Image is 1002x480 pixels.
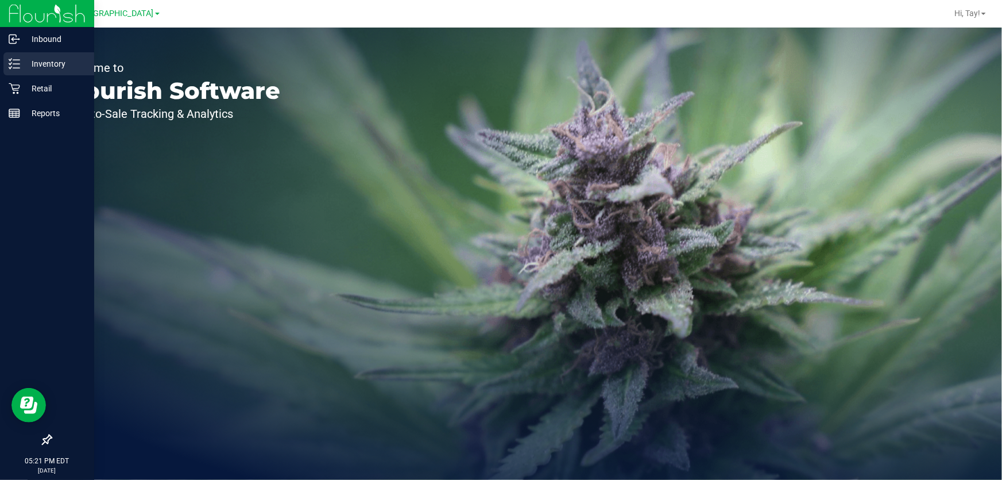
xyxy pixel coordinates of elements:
[9,33,20,45] inline-svg: Inbound
[20,82,89,95] p: Retail
[9,107,20,119] inline-svg: Reports
[20,32,89,46] p: Inbound
[62,62,280,74] p: Welcome to
[5,456,89,466] p: 05:21 PM EDT
[9,83,20,94] inline-svg: Retail
[20,106,89,120] p: Reports
[9,58,20,70] inline-svg: Inventory
[62,108,280,120] p: Seed-to-Sale Tracking & Analytics
[11,388,46,423] iframe: Resource center
[5,466,89,475] p: [DATE]
[20,57,89,71] p: Inventory
[954,9,980,18] span: Hi, Tay!
[62,79,280,102] p: Flourish Software
[75,9,154,18] span: [GEOGRAPHIC_DATA]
